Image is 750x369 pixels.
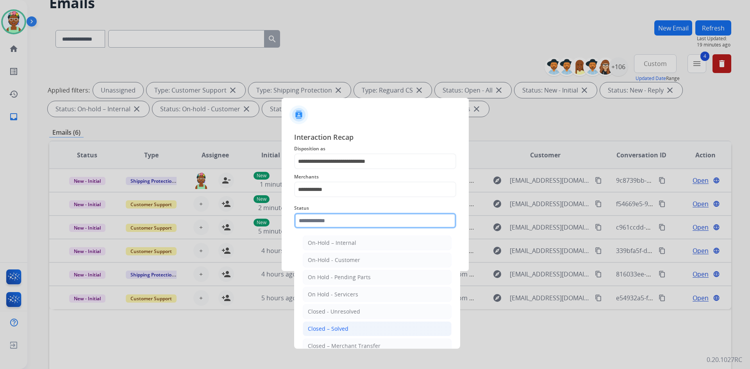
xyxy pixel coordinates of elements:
[294,132,456,144] span: Interaction Recap
[308,291,358,298] div: On Hold - Servicers
[308,325,348,333] div: Closed – Solved
[294,203,456,213] span: Status
[294,172,456,182] span: Merchants
[308,273,371,281] div: On Hold - Pending Parts
[308,239,356,247] div: On-Hold – Internal
[308,256,360,264] div: On-Hold - Customer
[308,308,360,316] div: Closed - Unresolved
[289,105,308,124] img: contactIcon
[294,144,456,153] span: Disposition as
[707,355,742,364] p: 0.20.1027RC
[308,342,380,350] div: Closed – Merchant Transfer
